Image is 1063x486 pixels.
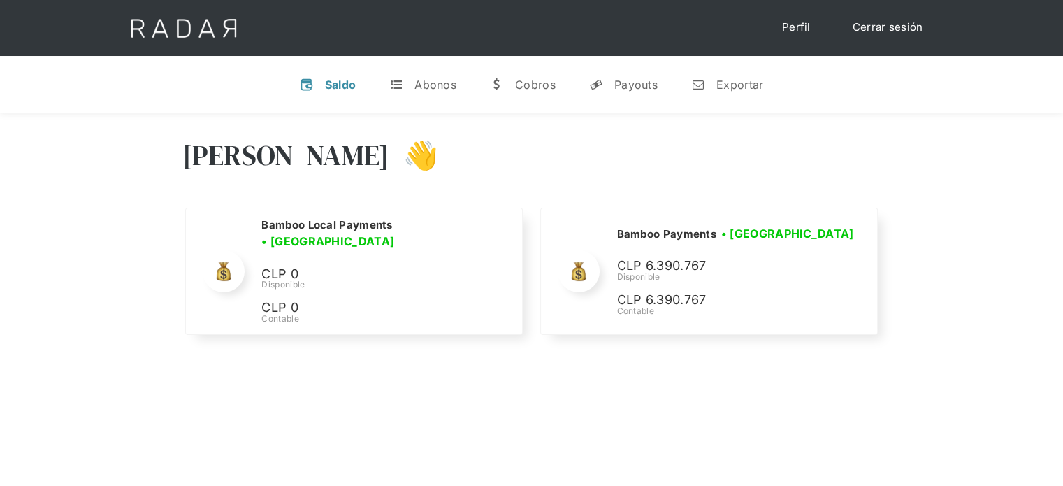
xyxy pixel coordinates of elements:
div: Cobros [515,78,556,92]
p: CLP 0 [261,298,471,318]
h3: • [GEOGRAPHIC_DATA] [261,233,394,250]
a: Cerrar sesión [839,14,937,41]
div: t [389,78,403,92]
div: Exportar [716,78,763,92]
h3: • [GEOGRAPHIC_DATA] [721,225,854,242]
div: Disponible [261,278,505,291]
div: y [589,78,603,92]
div: Payouts [614,78,658,92]
h2: Bamboo Payments [616,227,716,241]
div: w [490,78,504,92]
h2: Bamboo Local Payments [261,218,392,232]
div: Abonos [414,78,456,92]
h3: [PERSON_NAME] [182,138,390,173]
div: Contable [616,305,858,317]
div: v [300,78,314,92]
p: CLP 6.390.767 [616,290,826,310]
p: CLP 0 [261,264,471,285]
div: n [691,78,705,92]
p: CLP 6.390.767 [616,256,826,276]
div: Saldo [325,78,356,92]
div: Disponible [616,271,858,283]
div: Contable [261,313,505,325]
a: Perfil [768,14,825,41]
h3: 👋 [389,138,438,173]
